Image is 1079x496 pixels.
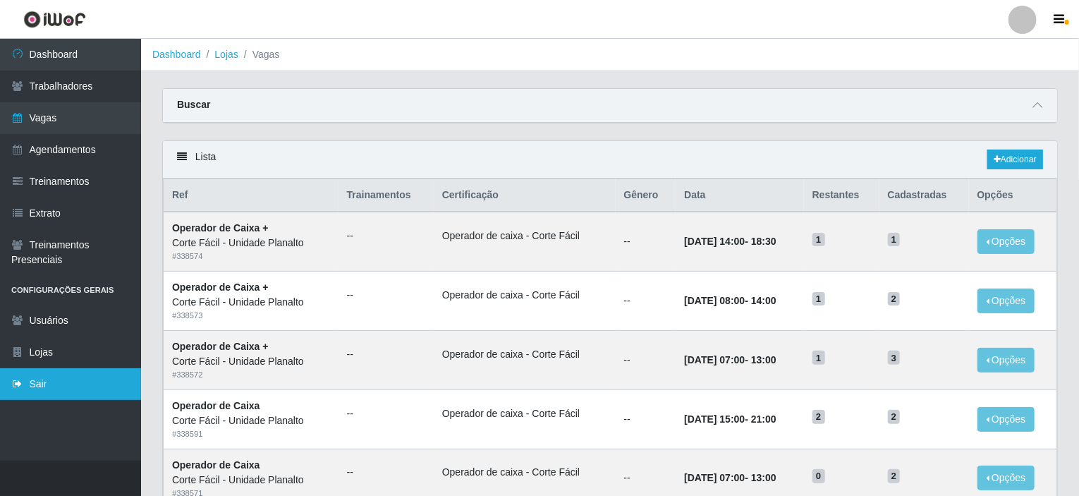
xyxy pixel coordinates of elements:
span: 2 [812,410,825,424]
th: Restantes [804,179,879,212]
span: 2 [888,469,901,483]
strong: Operador de Caixa + [172,341,269,352]
button: Opções [977,289,1035,313]
strong: - [684,295,776,306]
strong: - [684,413,776,425]
div: Corte Fácil - Unidade Planalto [172,236,330,250]
img: CoreUI Logo [23,11,86,28]
span: 2 [888,410,901,424]
ul: -- [347,229,425,243]
td: -- [616,212,676,271]
span: 2 [888,292,901,306]
time: 14:00 [751,295,776,306]
div: # 338572 [172,369,330,381]
div: Corte Fácil - Unidade Planalto [172,354,330,369]
li: Operador de caixa - Corte Fácil [442,229,607,243]
td: -- [616,272,676,331]
strong: - [684,472,776,483]
li: Operador de caixa - Corte Fácil [442,288,607,303]
strong: Operador de Caixa + [172,222,269,234]
li: Vagas [238,47,280,62]
span: 3 [888,351,901,365]
div: Corte Fácil - Unidade Planalto [172,413,330,428]
span: 0 [812,469,825,483]
time: [DATE] 07:00 [684,472,745,483]
span: 1 [888,233,901,247]
div: # 338574 [172,250,330,262]
span: 1 [812,292,825,306]
li: Operador de caixa - Corte Fácil [442,406,607,421]
th: Trainamentos [339,179,434,212]
nav: breadcrumb [141,39,1079,71]
strong: - [684,236,776,247]
time: 13:00 [751,472,776,483]
time: 18:30 [751,236,776,247]
button: Opções [977,229,1035,254]
ul: -- [347,406,425,421]
button: Opções [977,407,1035,432]
strong: - [684,354,776,365]
th: Gênero [616,179,676,212]
ul: -- [347,288,425,303]
ul: -- [347,465,425,480]
th: Certificação [434,179,616,212]
time: [DATE] 15:00 [684,413,745,425]
strong: Buscar [177,99,210,110]
th: Opções [969,179,1057,212]
th: Cadastradas [879,179,969,212]
strong: Operador de Caixa + [172,282,269,293]
div: # 338573 [172,310,330,322]
li: Operador de caixa - Corte Fácil [442,465,607,480]
span: 1 [812,233,825,247]
button: Opções [977,348,1035,373]
ul: -- [347,347,425,362]
a: Adicionar [987,150,1043,169]
a: Dashboard [152,49,201,60]
div: Lista [163,141,1057,179]
time: 13:00 [751,354,776,365]
div: Corte Fácil - Unidade Planalto [172,473,330,488]
time: [DATE] 14:00 [684,236,745,247]
li: Operador de caixa - Corte Fácil [442,347,607,362]
time: [DATE] 08:00 [684,295,745,306]
a: Lojas [214,49,238,60]
td: -- [616,389,676,449]
div: # 338591 [172,428,330,440]
strong: Operador de Caixa [172,459,260,471]
time: 21:00 [751,413,776,425]
th: Data [676,179,803,212]
th: Ref [164,179,339,212]
span: 1 [812,351,825,365]
time: [DATE] 07:00 [684,354,745,365]
td: -- [616,330,676,389]
button: Opções [977,466,1035,490]
div: Corte Fácil - Unidade Planalto [172,295,330,310]
strong: Operador de Caixa [172,400,260,411]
